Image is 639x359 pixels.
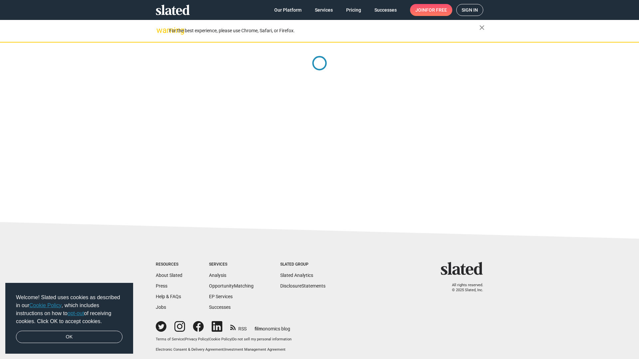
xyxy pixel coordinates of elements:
[341,4,366,16] a: Pricing
[169,26,479,35] div: For the best experience, please use Chrome, Safari, or Firefox.
[156,347,224,352] a: Electronic Consent & Delivery Agreement
[156,294,181,299] a: Help & FAQs
[456,4,483,16] a: Sign in
[156,262,182,267] div: Resources
[156,26,164,34] mat-icon: warning
[346,4,361,16] span: Pricing
[29,302,62,308] a: Cookie Policy
[16,294,122,325] span: Welcome! Slated uses cookies as described in our , which includes instructions on how to of recei...
[209,304,231,310] a: Successes
[374,4,397,16] span: Successes
[445,283,483,293] p: All rights reserved. © 2025 Slated, Inc.
[225,347,286,352] a: Investment Management Agreement
[209,337,231,341] a: Cookie Policy
[209,262,254,267] div: Services
[5,283,133,354] div: cookieconsent
[185,337,208,341] a: Privacy Policy
[68,310,84,316] a: opt-out
[209,273,226,278] a: Analysis
[156,273,182,278] a: About Slated
[369,4,402,16] a: Successes
[462,4,478,16] span: Sign in
[269,4,307,16] a: Our Platform
[231,337,232,341] span: |
[156,337,184,341] a: Terms of Service
[415,4,447,16] span: Join
[224,347,225,352] span: |
[230,322,247,332] a: RSS
[426,4,447,16] span: for free
[310,4,338,16] a: Services
[156,304,166,310] a: Jobs
[156,283,167,289] a: Press
[208,337,209,341] span: |
[232,337,292,342] button: Do not sell my personal information
[280,283,325,289] a: DisclosureStatements
[16,331,122,343] a: dismiss cookie message
[410,4,452,16] a: Joinfor free
[209,283,254,289] a: OpportunityMatching
[209,294,233,299] a: EP Services
[184,337,185,341] span: |
[280,273,313,278] a: Slated Analytics
[280,262,325,267] div: Slated Group
[478,24,486,32] mat-icon: close
[274,4,302,16] span: Our Platform
[255,326,263,331] span: film
[255,320,290,332] a: filmonomics blog
[315,4,333,16] span: Services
